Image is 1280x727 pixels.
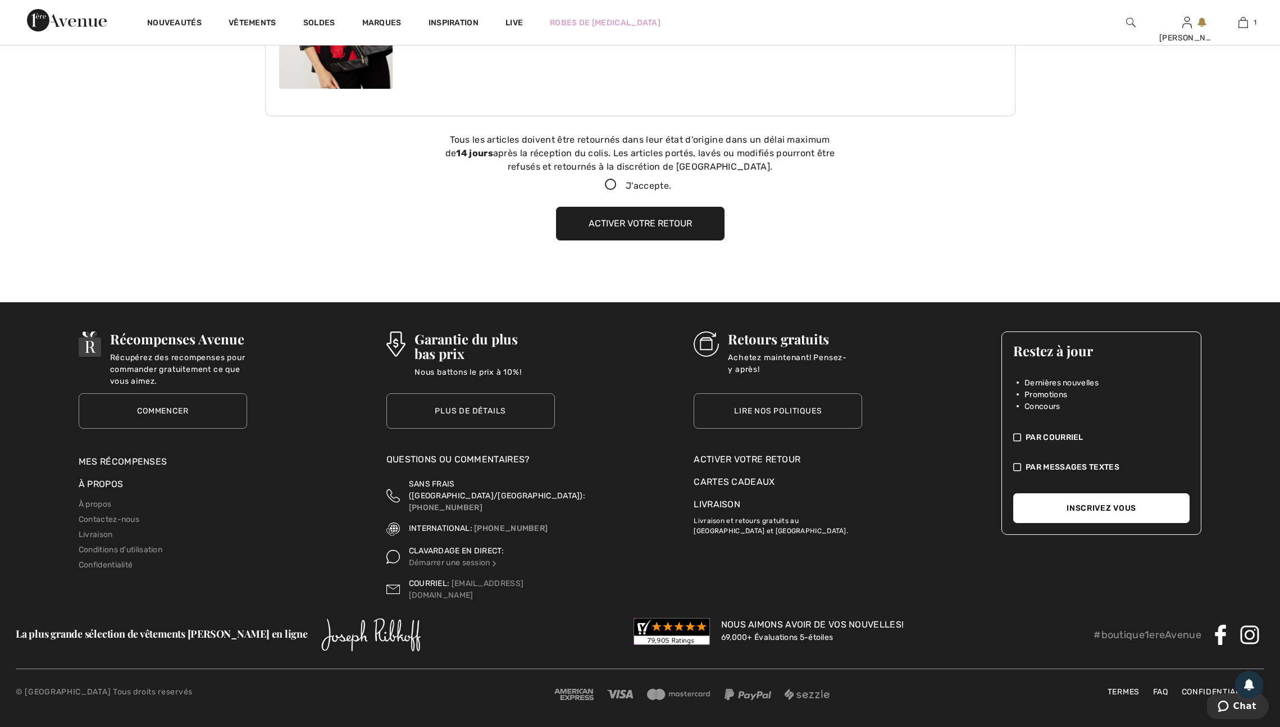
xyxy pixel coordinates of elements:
[147,18,202,30] a: Nouveautés
[79,331,101,357] img: Récompenses Avenue
[444,133,837,174] div: Tous les articles doivent être retournés dans leur état d'origine dans un délai maximum de après ...
[27,9,107,31] img: 1ère Avenue
[79,456,167,467] a: Mes récompenses
[79,545,162,555] a: Conditions d'utilisation
[607,690,633,698] img: Visa
[1254,17,1256,28] span: 1
[409,503,482,512] a: [PHONE_NUMBER]
[1126,16,1136,29] img: recherche
[362,18,402,30] a: Marques
[694,475,862,489] a: Cartes Cadeaux
[694,331,719,357] img: Retours gratuits
[1026,431,1083,443] span: Par Courriel
[1024,389,1067,401] span: Promotions
[1013,343,1190,358] h3: Restez à jour
[16,686,432,698] p: © [GEOGRAPHIC_DATA] Tous droits reservés
[1013,461,1021,473] img: check
[694,511,862,536] p: Livraison et retours gratuits au [GEOGRAPHIC_DATA] et [GEOGRAPHIC_DATA].
[1024,401,1060,412] span: Concours
[1215,16,1270,29] a: 1
[474,524,548,533] a: [PHONE_NUMBER]
[1147,686,1174,698] a: FAQ
[1182,16,1192,29] img: Mes infos
[386,453,555,472] div: Questions ou commentaires?
[79,515,139,524] a: Contactez-nous
[409,479,585,501] span: SANS FRAIS ([GEOGRAPHIC_DATA]/[GEOGRAPHIC_DATA]):
[694,453,862,466] a: Activer votre retour
[725,689,771,700] img: Paypal
[554,689,593,700] img: Amex
[1102,686,1145,698] a: Termes
[1026,461,1119,473] span: Par messages textes
[110,331,247,346] h3: Récompenses Avenue
[490,560,498,567] img: Clavardage en direct
[1094,628,1201,643] p: #boutique1ereAvenue
[550,17,661,29] a: Robes de [MEDICAL_DATA]
[321,618,421,652] img: Joseph Ribkoff
[429,18,479,30] span: Inspiration
[386,331,406,357] img: Garantie du plus bas prix
[79,530,113,539] a: Livraison
[79,560,133,570] a: Confidentialité
[409,546,504,556] span: CLAVARDAGE EN DIRECT:
[1013,493,1190,523] button: Inscrivez vous
[1182,17,1192,28] a: Se connecter
[1238,16,1248,29] img: Mon panier
[16,627,308,640] span: La plus grande sélection de vêtements [PERSON_NAME] en ligne
[386,545,400,569] img: Clavardage en direct
[1176,686,1259,698] a: Confidentialité
[409,579,450,588] span: COURRIEL:
[556,207,725,240] button: Activer votre retour
[1207,693,1269,721] iframe: Ouvre un widget dans lequel vous pouvez chatter avec l’un de nos agents
[79,393,247,429] a: Commencer
[1210,625,1231,645] img: Facebook
[1024,377,1099,389] span: Dernières nouvelles
[303,18,335,30] a: Soldes
[229,18,276,30] a: Vêtements
[386,522,400,536] img: International
[634,618,710,645] img: Customer Reviews
[721,618,904,631] div: Nous aimons avoir de vos nouvelles!
[386,393,555,429] a: Plus de détails
[79,499,111,509] a: À propos
[728,331,862,346] h3: Retours gratuits
[414,366,555,389] p: Nous battons le prix à 10%!
[647,689,711,700] img: Mastercard
[409,558,498,567] a: Démarrer une session
[386,478,400,514] img: Sans Frais (Canada/EU)
[1013,431,1021,443] img: check
[721,633,833,642] a: 69,000+ Évaluations 5-étoiles
[409,524,472,533] span: INTERNATIONAL:
[414,331,555,361] h3: Garantie du plus bas prix
[785,689,830,700] img: Sezzle
[1240,625,1260,645] img: Instagram
[596,179,684,193] label: J'accepte.
[694,393,862,429] a: Lire nos politiques
[456,148,493,158] strong: 14 jours
[79,478,247,497] div: À propos
[386,578,400,601] img: Contact us
[1159,32,1214,44] div: [PERSON_NAME]
[409,579,524,600] a: [EMAIL_ADDRESS][DOMAIN_NAME]
[728,352,862,374] p: Achetez maintenant! Pensez-y après!
[694,499,740,510] a: Livraison
[505,17,523,29] a: Live
[110,352,247,374] p: Récupérez des recompenses pour commander gratuitement ce que vous aimez.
